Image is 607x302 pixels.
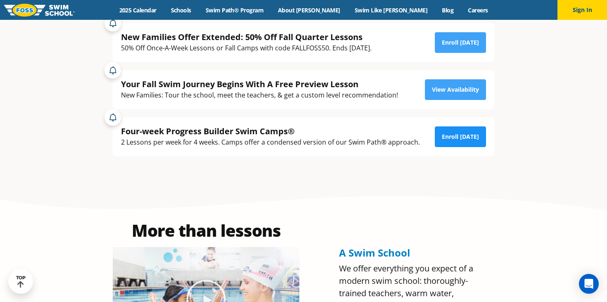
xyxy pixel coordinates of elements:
a: Enroll [DATE] [435,32,486,53]
a: About [PERSON_NAME] [271,6,348,14]
a: Enroll [DATE] [435,126,486,147]
div: TOP [16,275,26,288]
img: FOSS Swim School Logo [4,4,75,17]
h2: More than lessons [113,222,299,239]
a: Swim Path® Program [198,6,270,14]
a: Swim Like [PERSON_NAME] [347,6,435,14]
div: Your Fall Swim Journey Begins With A Free Preview Lesson [121,78,398,90]
div: New Families: Tour the school, meet the teachers, & get a custom level recommendation! [121,90,398,101]
div: Four-week Progress Builder Swim Camps® [121,126,420,137]
a: Blog [435,6,461,14]
div: 2 Lessons per week for 4 weeks. Camps offer a condensed version of our Swim Path® approach. [121,137,420,148]
div: Open Intercom Messenger [579,274,599,294]
div: 50% Off Once-A-Week Lessons or Fall Camps with code FALLFOSS50. Ends [DATE]. [121,43,372,54]
a: Schools [164,6,198,14]
span: A Swim School [339,246,410,259]
div: New Families Offer Extended: 50% Off Fall Quarter Lessons [121,31,372,43]
a: Careers [461,6,495,14]
a: 2025 Calendar [112,6,164,14]
a: View Availability [425,79,486,100]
